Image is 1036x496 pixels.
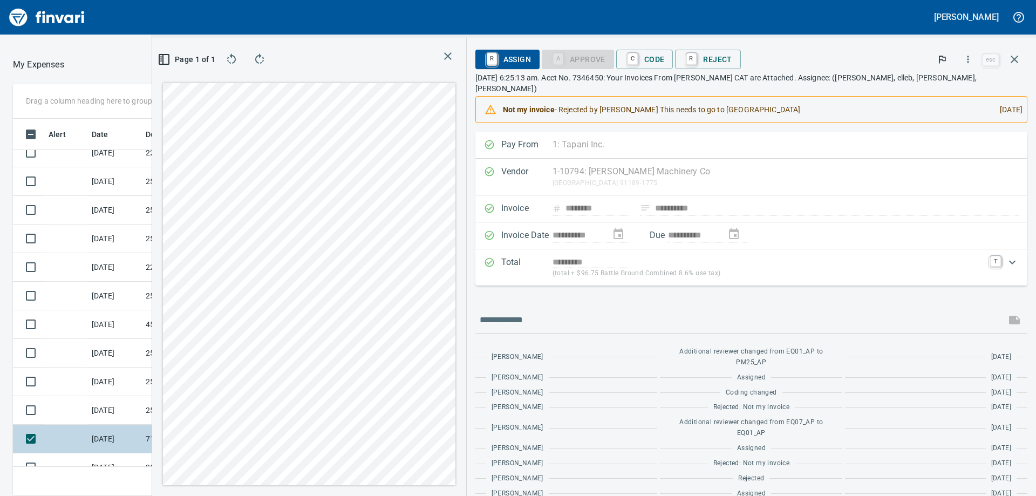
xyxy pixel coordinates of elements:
span: [DATE] [991,388,1011,398]
span: Close invoice [980,46,1027,72]
td: [DATE] [87,425,141,453]
p: [DATE] 6:25:13 am. Acct No. 7346450: Your Invoices From [PERSON_NAME] CAT are Attached. Assignee:... [475,72,1027,94]
button: RReject [675,50,740,69]
td: [DATE] [87,139,141,167]
td: [DATE] [87,368,141,396]
td: [DATE] [87,167,141,196]
span: Assign [484,50,531,69]
button: More [956,47,980,71]
strong: Not my invoice [503,105,555,114]
span: [DATE] [991,352,1011,363]
td: 252005.8027 [141,225,238,253]
span: Reject [684,50,732,69]
p: Drag a column heading here to group the table [26,96,184,106]
span: Alert [49,128,80,141]
td: 225015 [141,253,238,282]
td: 7185.20.10 [141,425,238,453]
span: Rejected: Not my invoice [713,402,790,413]
a: esc [983,54,999,66]
span: [DATE] [991,458,1011,469]
span: Date [92,128,122,141]
span: [PERSON_NAME] [492,423,543,433]
h5: [PERSON_NAME] [934,11,999,23]
span: Code [625,50,665,69]
span: Additional reviewer changed from EQ01_AP to PM25_AP [665,346,837,368]
button: Flag [930,47,954,71]
td: [DATE] [87,339,141,368]
div: [DATE] [991,100,1023,119]
a: R [686,53,697,65]
span: Date [92,128,108,141]
p: My Expenses [13,58,64,71]
span: [DATE] [991,423,1011,433]
span: Description [146,128,186,141]
span: [DATE] [991,402,1011,413]
span: [PERSON_NAME] [492,443,543,454]
span: Description [146,128,200,141]
p: Total [501,256,553,279]
span: Rejected: Not my invoice [713,458,790,469]
td: [DATE] [87,253,141,282]
td: [DATE] [87,282,141,310]
td: 4595.65 [141,310,238,339]
span: [PERSON_NAME] [492,388,543,398]
td: [DATE] [87,310,141,339]
span: [DATE] [991,443,1011,454]
td: 225015.8140 [141,139,238,167]
div: - Rejected by [PERSON_NAME] This needs to go to [GEOGRAPHIC_DATA] [503,100,991,119]
td: 252005 [141,282,238,310]
button: RAssign [475,50,540,69]
span: Assigned [737,372,766,383]
td: [DATE] [87,196,141,225]
a: T [990,256,1001,267]
span: [DATE] [991,473,1011,484]
span: [PERSON_NAME] [492,402,543,413]
div: Coding Required [542,54,614,63]
span: Additional reviewer changed from EQ07_AP to EQ01_AP [665,417,837,439]
nav: breadcrumb [13,58,64,71]
td: [DATE] [87,225,141,253]
td: 252005.8018 [141,196,238,225]
div: Expand [475,249,1027,286]
span: [PERSON_NAME] [492,372,543,383]
td: 252005.8017 [141,167,238,196]
td: 252005.8010 [141,453,238,482]
span: [DATE] [991,372,1011,383]
td: 252503 [141,339,238,368]
span: [PERSON_NAME] [492,352,543,363]
td: 251508.8172 [141,396,238,425]
span: Alert [49,128,66,141]
span: Coding changed [726,388,777,398]
p: (total + $96.75 Battle Ground Combined 8.6% use tax) [553,268,984,279]
span: Assigned [737,443,766,454]
button: Page 1 of 1 [161,50,214,69]
td: 251508.8174 [141,368,238,396]
a: C [628,53,638,65]
img: Finvari [6,4,87,30]
button: CCode [616,50,673,69]
span: Page 1 of 1 [165,53,210,66]
span: This records your message into the invoice and notifies anyone mentioned [1001,307,1027,333]
span: [PERSON_NAME] [492,473,543,484]
a: R [487,53,497,65]
td: [DATE] [87,453,141,482]
button: [PERSON_NAME] [931,9,1001,25]
td: [DATE] [87,396,141,425]
span: Rejected [738,473,764,484]
span: [PERSON_NAME] [492,458,543,469]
